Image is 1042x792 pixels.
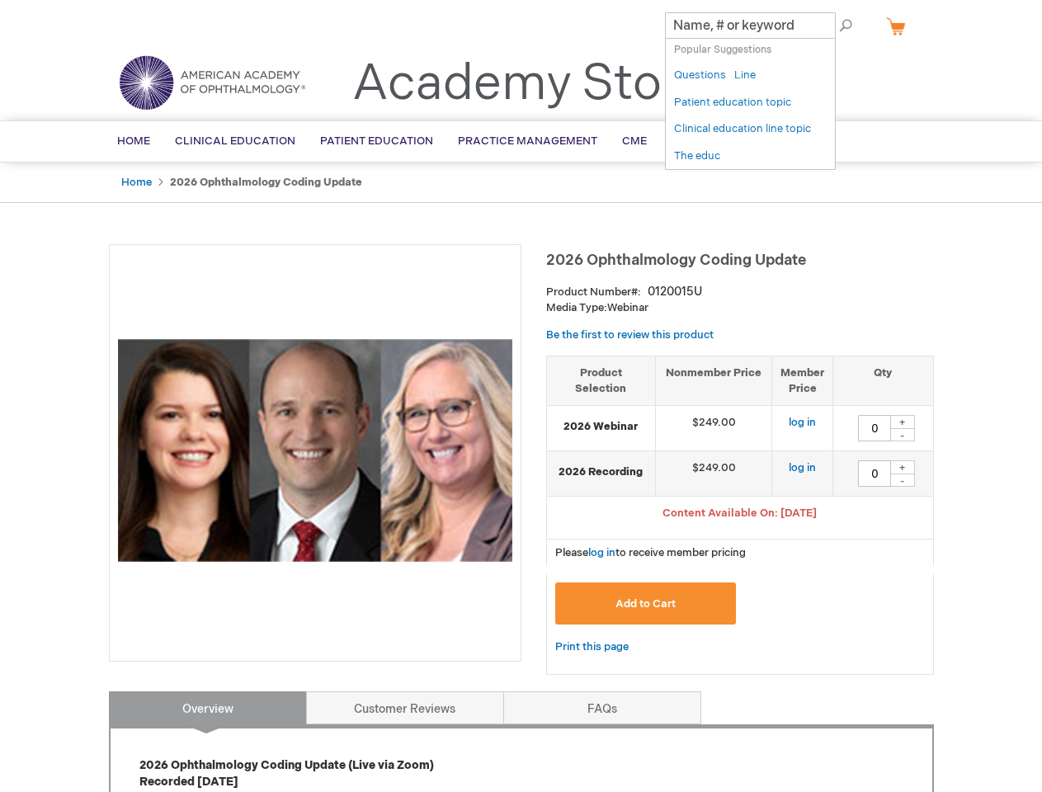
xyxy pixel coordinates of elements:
div: + [890,460,915,474]
a: Customer Reviews [306,691,504,724]
span: Practice Management [458,134,597,148]
span: Popular Suggestions [674,44,771,56]
input: Qty [858,415,891,441]
a: Academy Store [352,54,708,114]
span: CME [622,134,647,148]
div: + [890,415,915,429]
th: Member Price [772,356,833,405]
span: Home [117,134,150,148]
a: Be the first to review this product [546,328,714,342]
span: Patient Education [320,134,433,148]
span: Please to receive member pricing [555,546,746,559]
span: Clinical Education [175,134,295,148]
input: Name, # or keyword [665,12,836,39]
th: Product Selection [547,356,656,405]
a: Questions [674,68,726,83]
span: Add to Cart [615,597,676,610]
th: Qty [833,356,933,405]
div: - [890,428,915,441]
td: $249.00 [656,406,772,451]
a: Overview [109,691,307,724]
strong: 2026 Recording [555,464,648,480]
th: Nonmember Price [656,356,772,405]
p: Webinar [546,300,934,316]
strong: Media Type: [546,301,607,314]
a: log in [789,416,816,429]
a: Home [121,176,152,189]
div: - [890,474,915,487]
a: The educ [674,148,720,164]
a: Print this page [555,637,629,658]
img: 2026 Ophthalmology Coding Update [118,253,512,648]
a: Patient education topic [674,95,791,111]
a: Clinical education line topic [674,121,811,137]
strong: Product Number [546,285,641,299]
strong: 2026 Ophthalmology Coding Update [170,176,362,189]
a: FAQs [503,691,701,724]
a: log in [588,546,615,559]
a: Line [734,68,756,83]
strong: 2026 Webinar [555,419,648,435]
input: Qty [858,460,891,487]
td: $249.00 [656,451,772,497]
span: Content Available On: [DATE] [662,507,817,520]
span: 2026 Ophthalmology Coding Update [546,252,806,269]
a: log in [789,461,816,474]
span: Search [797,8,860,41]
button: Add to Cart [555,582,737,625]
div: 0120015U [648,284,702,300]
